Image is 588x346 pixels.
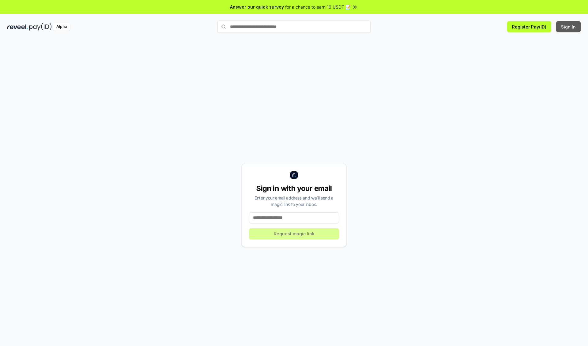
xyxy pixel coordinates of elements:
[249,195,339,207] div: Enter your email address and we’ll send a magic link to your inbox.
[507,21,551,32] button: Register Pay(ID)
[290,171,298,179] img: logo_small
[53,23,70,31] div: Alpha
[556,21,581,32] button: Sign In
[230,4,284,10] span: Answer our quick survey
[249,184,339,193] div: Sign in with your email
[285,4,351,10] span: for a chance to earn 10 USDT 📝
[29,23,52,31] img: pay_id
[7,23,28,31] img: reveel_dark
